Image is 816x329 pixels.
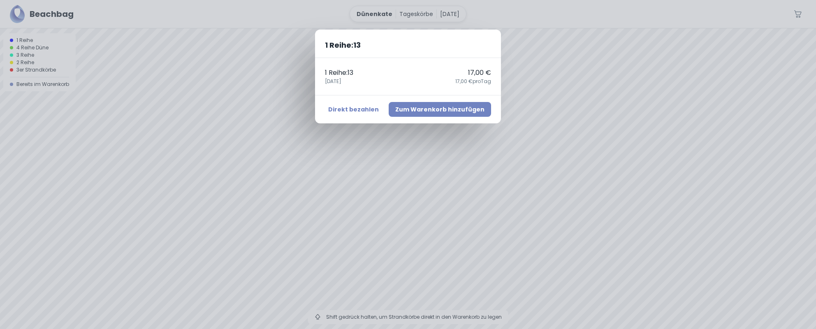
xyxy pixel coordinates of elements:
[468,68,491,78] p: 17,00 €
[325,68,353,78] p: 1 Reihe : 13
[389,102,491,117] button: Zum Warenkorb hinzufügen
[325,78,341,85] span: [DATE]
[315,30,501,58] h2: 1 Reihe : 13
[325,102,382,117] button: Direkt bezahlen
[455,78,491,85] span: 17,00 € pro Tag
